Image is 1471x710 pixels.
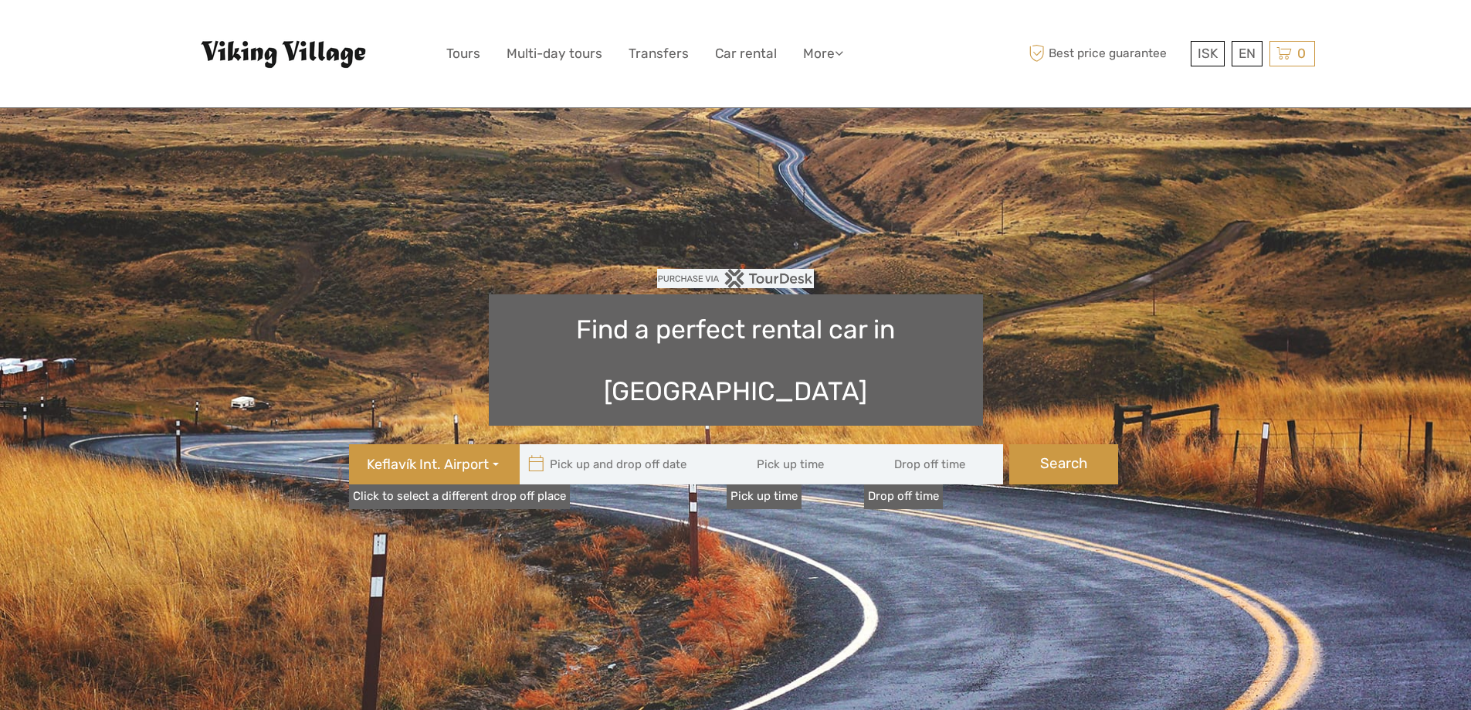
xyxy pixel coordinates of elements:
a: Transfers [629,42,689,65]
a: Car rental [715,42,777,65]
h1: Find a perfect rental car in [GEOGRAPHIC_DATA] [489,294,983,426]
label: Pick up time [727,484,802,508]
img: PurchaseViaTourDesk.png [657,269,814,288]
input: Pick up time [727,444,866,484]
a: More [803,42,843,65]
div: EN [1232,41,1263,66]
a: Multi-day tours [507,42,602,65]
button: Search [1009,444,1118,484]
span: 0 [1295,46,1308,61]
span: Best price guarantee [1025,41,1187,66]
img: Viking Village - Hótel Víking [200,39,370,69]
input: Pick up and drop off date [520,444,728,484]
input: Drop off time [864,444,1003,484]
button: Keflavík Int. Airport [349,444,520,484]
a: Tours [446,42,480,65]
span: Keflavík Int. Airport [367,455,489,475]
a: Click to select a different drop off place [349,484,570,508]
span: ISK [1198,46,1218,61]
label: Drop off time [864,484,943,508]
